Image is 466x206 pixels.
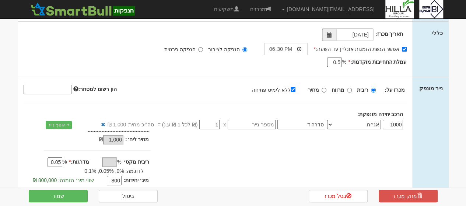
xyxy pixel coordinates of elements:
[29,2,137,17] img: SmartBull Logo
[348,58,407,66] label: עמלת התחייבות מוקדמת:
[322,88,326,92] input: מחיר
[33,177,94,183] span: שווי מינ׳ הזמנה: 800,000 ₪
[332,87,344,93] strong: מרווח
[198,47,203,52] input: הנפקה פרטית
[161,121,197,128] span: (₪ לכל 1 ₪ ע.נ)
[252,85,303,94] label: ללא לימיט פתיחה
[223,121,226,128] span: x
[371,88,376,92] input: ריבית
[313,45,407,53] label: אפשר הגשת הזמנות אונליין עד השעה:
[164,46,203,53] label: הנפקה פרטית
[228,120,276,129] input: מספר נייר
[208,46,247,53] label: הנפקה לציבור
[108,121,154,128] span: סה״כ מחיר: 1,000 ₪
[158,121,161,128] span: =
[357,87,368,93] strong: ריבית
[419,84,442,92] label: נייר מונפק
[242,47,247,52] input: הנפקה לציבור
[347,88,352,92] input: מרווח
[375,30,403,38] label: תאריך מכרז:
[73,85,117,93] label: הון רשום למסחר:
[123,158,149,165] label: ריבית מקס׳
[379,190,438,202] a: מחק מכרז
[385,87,405,93] strong: מכרז על:
[69,158,89,165] label: מדרגות:
[342,58,346,66] span: %
[99,190,158,202] a: ביטול
[309,190,368,202] a: בטל מכרז
[308,87,319,93] strong: מחיר
[277,120,325,129] input: שם הסדרה *
[84,168,143,174] span: לדוגמה: 0%, 0.05%, 0.1%
[357,111,403,117] strong: הרכב יחידה מונפקת:
[291,87,295,92] input: ללא לימיט פתיחה
[117,158,121,165] span: %
[62,158,67,165] span: %
[46,121,72,129] a: + הוסף נייר
[383,120,403,129] input: כמות
[68,136,125,144] div: ₪
[125,136,149,143] label: מחיר ליח׳:
[402,47,407,52] input: אפשר הגשת הזמנות אונליין עד השעה:*
[199,120,220,129] input: מחיר *
[432,29,443,37] label: כללי
[123,177,149,184] label: מינ׳ יחידות:
[29,190,88,202] button: שמור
